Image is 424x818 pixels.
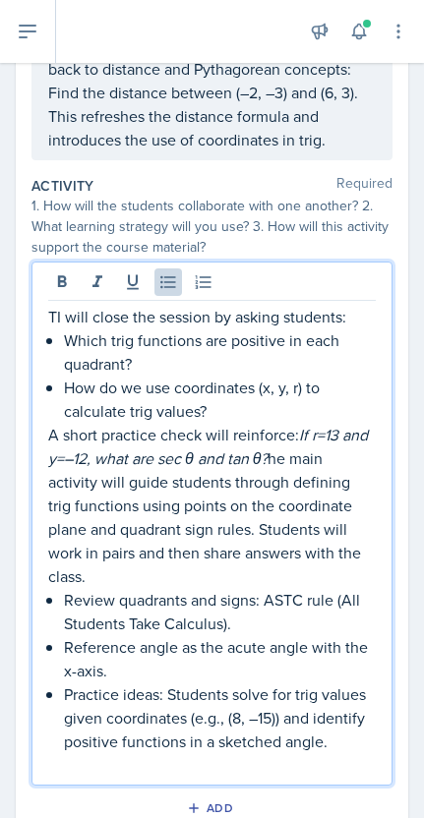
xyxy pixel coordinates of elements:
[336,176,393,196] span: Required
[64,328,376,376] p: Which trig functions are positive in each quadrant?
[31,176,94,196] label: Activity
[64,682,376,753] p: Practice ideas: Students solve for trig values given coordinates (e.g., (8, –15)) and identify po...
[64,635,376,682] p: Reference angle as the acute angle with the x-axis.
[64,376,376,423] p: How do we use coordinates (x, y, r) to calculate trig values?
[64,588,376,635] p: Review quadrants and signs: ASTC rule (All Students Take Calculus).
[48,305,376,328] p: TI will close the session by asking students:
[48,81,376,104] p: Find the distance between (–2, –3) and (6, 3).
[191,800,233,816] div: Add
[48,423,376,588] p: A short practice check will reinforce: he main activity will guide students through defining trig...
[31,196,393,258] div: 1. How will the students collaborate with one another? 2. What learning strategy will you use? 3....
[48,104,376,151] p: This refreshes the distance formula and introduces the use of coordinates in trig.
